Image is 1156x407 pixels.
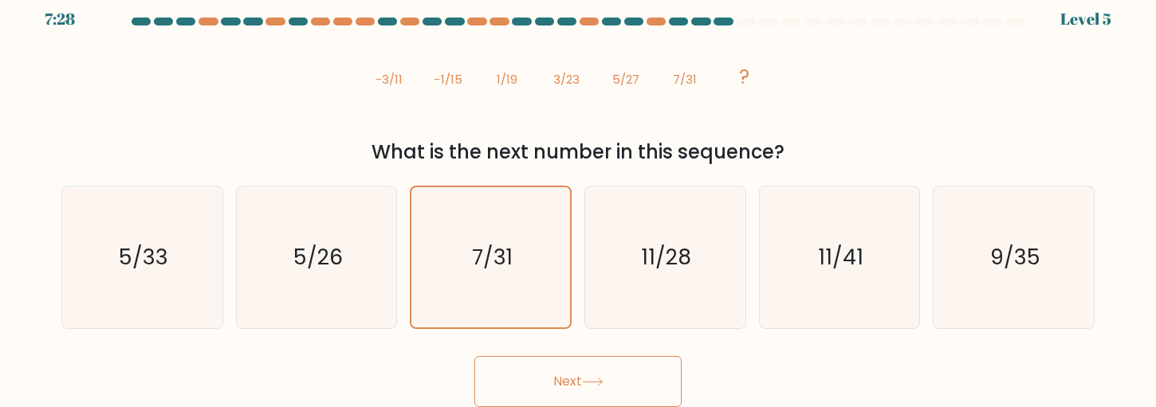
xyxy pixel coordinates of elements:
text: 5/26 [293,242,343,272]
tspan: 7/31 [673,71,697,88]
tspan: 5/27 [612,71,639,88]
text: 7/31 [472,242,513,272]
tspan: 1/19 [497,71,517,88]
button: Next [474,356,682,407]
text: 9/35 [990,242,1040,272]
div: What is the next number in this sequence? [71,138,1085,166]
tspan: ? [739,63,749,91]
tspan: 3/23 [553,71,580,88]
text: 11/28 [642,242,692,272]
tspan: -1/15 [434,71,462,88]
text: 5/33 [119,242,168,272]
text: 11/41 [818,242,863,272]
div: 7:28 [45,7,75,31]
div: Level 5 [1060,7,1111,31]
tspan: -3/11 [376,71,403,88]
